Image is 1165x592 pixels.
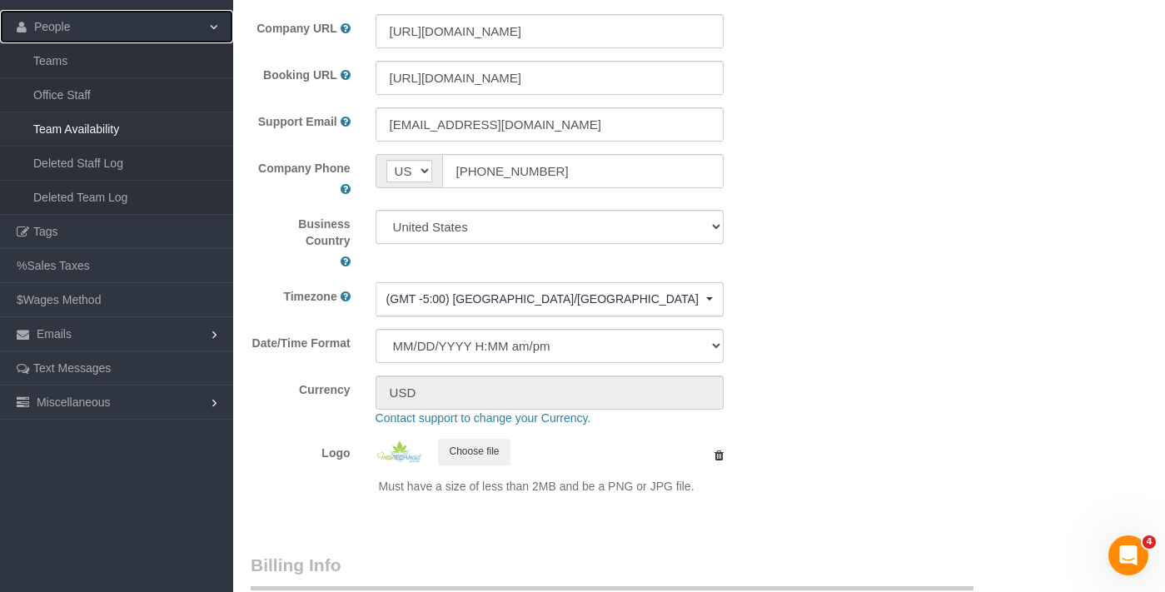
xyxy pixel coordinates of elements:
[386,291,703,307] span: (GMT -5:00) [GEOGRAPHIC_DATA]/[GEOGRAPHIC_DATA]
[238,439,363,461] label: Logo
[283,288,336,305] label: Timezone
[263,67,337,83] label: Booking URL
[251,216,351,249] label: Business Country
[258,160,350,177] label: Company Phone
[376,282,724,316] ol: Choose Timezone
[442,154,724,188] input: Phone
[37,395,111,409] span: Miscellaneous
[256,20,336,37] label: Company URL
[1143,535,1156,549] span: 4
[376,282,724,316] button: (GMT -5:00) [GEOGRAPHIC_DATA]/[GEOGRAPHIC_DATA]
[258,113,337,130] label: Support Email
[37,327,72,341] span: Emails
[34,20,71,33] span: People
[363,410,1111,426] div: Contact support to change your Currency.
[379,478,724,495] p: Must have a size of less than 2MB and be a PNG or JPG file.
[438,439,510,465] button: Choose file
[238,376,363,398] label: Currency
[33,361,111,375] span: Text Messages
[238,329,363,351] label: Date/Time Format
[376,439,422,464] img: logo-370d5b7f9aadaf985f16252fb9c6e9c0.jpg
[23,293,102,306] span: Wages Method
[33,225,58,238] span: Tags
[251,553,973,590] legend: Billing Info
[1108,535,1148,575] iframe: Intercom live chat
[27,259,89,272] span: Sales Taxes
